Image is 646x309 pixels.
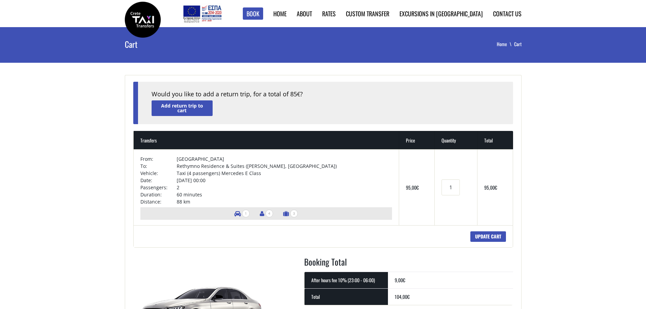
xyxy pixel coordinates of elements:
[243,7,263,20] a: Book
[273,9,287,18] a: Home
[231,207,253,220] li: Number of vehicles
[140,191,177,198] td: Duration:
[242,210,250,217] span: 1
[280,207,301,220] li: Number of luggage items
[407,293,410,300] span: €
[497,40,514,47] a: Home
[177,198,392,205] td: 88 km
[140,198,177,205] td: Distance:
[177,177,392,184] td: [DATE] 00:00
[406,184,419,191] bdi: 95,00
[484,184,497,191] bdi: 95,00
[477,131,513,149] th: Total
[399,9,483,18] a: Excursions in [GEOGRAPHIC_DATA]
[305,272,388,288] th: After hours fee 10% (23:00 - 06:00)
[177,162,392,170] td: Rethymno Residence & Suites ([PERSON_NAME], [GEOGRAPHIC_DATA])
[140,162,177,170] td: To:
[140,170,177,177] td: Vehicle:
[256,207,276,220] li: Number of passengers
[304,256,513,272] h2: Booking Total
[290,210,298,217] span: 3
[125,27,258,61] h1: Cart
[470,231,506,242] input: Update cart
[177,170,392,177] td: Taxi (4 passengers) Mercedes E Class
[395,293,410,300] bdi: 104,00
[305,288,388,305] th: Total
[125,15,161,22] a: Crete Taxi Transfers | Crete Taxi Transfers Cart | Crete Taxi Transfers
[297,91,300,98] span: €
[435,131,477,149] th: Quantity
[140,155,177,162] td: From:
[177,184,392,191] td: 2
[416,184,419,191] span: €
[395,276,405,284] bdi: 9,00
[442,179,460,195] input: Transfers quantity
[134,131,399,149] th: Transfers
[399,131,434,149] th: Price
[495,184,497,191] span: €
[177,155,392,162] td: [GEOGRAPHIC_DATA]
[140,177,177,184] td: Date:
[177,191,392,198] td: 60 minutes
[125,2,161,38] img: Crete Taxi Transfers | Crete Taxi Transfers Cart | Crete Taxi Transfers
[182,3,222,24] img: e-bannersEUERDF180X90.jpg
[140,184,177,191] td: Passengers:
[403,276,405,284] span: €
[266,210,273,217] span: 4
[514,41,522,47] li: Cart
[152,100,213,116] a: Add return trip to cart
[322,9,336,18] a: Rates
[346,9,389,18] a: Custom Transfer
[493,9,522,18] a: Contact us
[297,9,312,18] a: About
[152,90,500,99] div: Would you like to add a return trip, for a total of 85 ?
